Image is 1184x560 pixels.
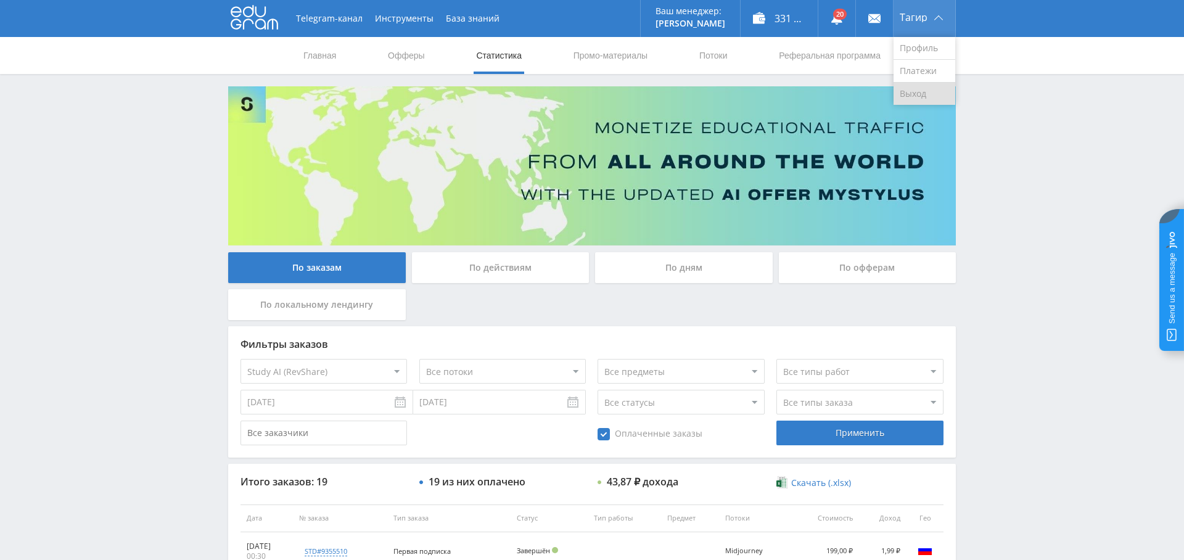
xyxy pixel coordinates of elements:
[588,504,661,532] th: Тип работы
[900,12,927,22] span: Тагир
[791,478,851,488] span: Скачать (.xlsx)
[778,37,882,74] a: Реферальная программа
[429,476,525,487] div: 19 из них оплачено
[595,252,773,283] div: По дням
[918,543,932,558] img: rus.png
[598,428,702,440] span: Оплаченные заказы
[859,504,906,532] th: Доход
[240,421,407,445] input: Все заказчики
[656,19,725,28] p: [PERSON_NAME]
[247,541,287,551] div: [DATE]
[387,37,426,74] a: Офферы
[228,252,406,283] div: По заказам
[894,60,955,83] a: Платежи
[305,546,347,556] div: std#9355510
[228,86,956,245] img: Banner
[387,504,511,532] th: Тип заказа
[293,504,387,532] th: № заказа
[302,37,337,74] a: Главная
[719,504,791,532] th: Потоки
[412,252,590,283] div: По действиям
[656,6,725,16] p: Ваш менеджер:
[906,504,943,532] th: Гео
[240,476,407,487] div: Итого заказов: 19
[894,83,955,105] a: Выход
[240,504,293,532] th: Дата
[475,37,523,74] a: Статистика
[661,504,720,532] th: Предмет
[894,37,955,60] a: Профиль
[517,546,550,555] span: Завершён
[552,547,558,553] span: Подтвержден
[776,477,850,489] a: Скачать (.xlsx)
[607,476,678,487] div: 43,87 ₽ дохода
[791,504,858,532] th: Стоимость
[779,252,956,283] div: По офферам
[393,546,451,556] span: Первая подписка
[572,37,649,74] a: Промо-материалы
[240,339,943,350] div: Фильтры заказов
[511,504,588,532] th: Статус
[228,289,406,320] div: По локальному лендингу
[698,37,729,74] a: Потоки
[725,547,781,555] div: Midjourney
[776,476,787,488] img: xlsx
[776,421,943,445] div: Применить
